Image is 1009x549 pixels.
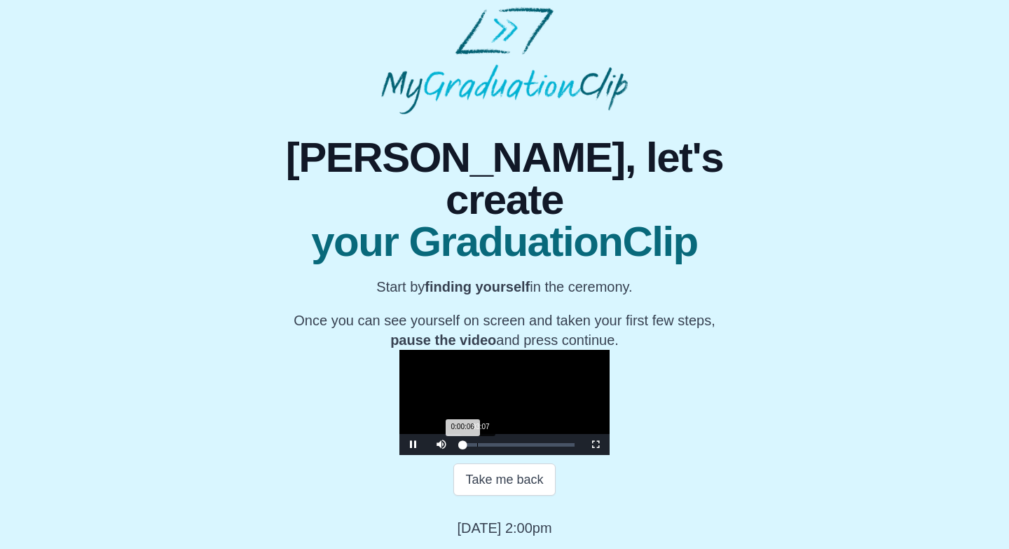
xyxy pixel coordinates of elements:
button: Take me back [453,463,555,496]
b: pause the video [390,332,496,348]
b: finding yourself [425,279,530,294]
span: your GraduationClip [252,221,757,263]
button: Fullscreen [582,434,610,455]
button: Mute [427,434,455,455]
p: Once you can see yourself on screen and taken your first few steps, and press continue. [252,311,757,350]
p: Start by in the ceremony. [252,277,757,297]
button: Pause [399,434,427,455]
img: MyGraduationClip [381,7,628,114]
p: [DATE] 2:00pm [457,518,551,538]
div: Video Player [399,350,610,455]
div: Progress Bar [462,443,575,447]
span: [PERSON_NAME], let's create [252,137,757,221]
